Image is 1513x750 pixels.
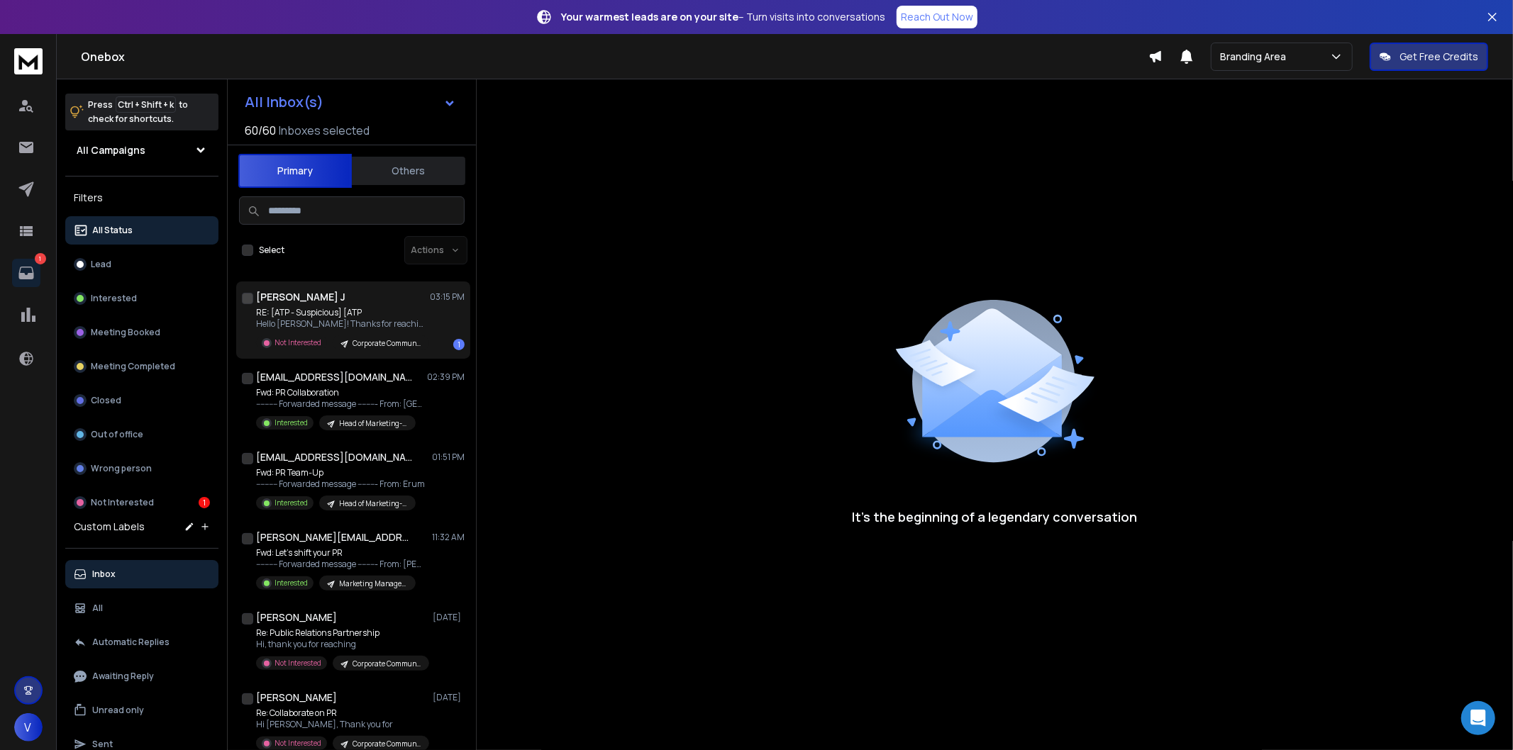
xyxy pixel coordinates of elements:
[14,713,43,741] button: V
[91,395,121,406] p: Closed
[279,122,370,139] h3: Inboxes selected
[897,6,977,28] a: Reach Out Now
[65,696,218,724] button: Unread only
[256,307,426,318] p: RE: [ATP - Suspicious] [ATP
[245,122,276,139] span: 60 / 60
[259,245,284,256] label: Select
[275,738,321,749] p: Not Interested
[199,497,210,508] div: 1
[35,253,46,264] p: 1
[339,418,407,429] p: Head of Marketing-Campaign-Sep-1
[91,327,160,338] p: Meeting Booked
[353,659,421,669] p: Corporate Communications-Campaign-Sep-1
[65,318,218,347] button: Meeting Booked
[256,627,426,639] p: Re: Public Relations Partnership
[77,143,145,157] h1: All Campaigns
[901,10,973,24] p: Reach Out Now
[275,418,308,428] p: Interested
[65,594,218,622] button: All
[453,339,465,350] div: 1
[65,488,218,517] button: Not Interested1
[256,387,426,398] p: Fwd: PR Collaboration
[116,96,176,113] span: Ctrl + Shift + k
[256,707,426,719] p: Re: Collaborate on PR
[256,639,426,650] p: Hi, thank you for reaching
[256,450,412,464] h1: [EMAIL_ADDRESS][DOMAIN_NAME] +1
[245,95,323,109] h1: All Inbox(s)
[256,467,425,478] p: Fwd: PR Team-Up
[561,10,885,24] p: – Turn visits into conversations
[91,293,137,304] p: Interested
[65,284,218,313] button: Interested
[256,610,337,625] h1: [PERSON_NAME]
[65,188,218,208] h3: Filters
[81,48,1148,65] h1: Onebox
[433,692,465,703] p: [DATE]
[430,291,465,303] p: 03:15 PM
[256,690,337,705] h1: [PERSON_NAME]
[1370,43,1488,71] button: Get Free Credits
[256,398,426,410] p: ---------- Forwarded message --------- From: [GEOGRAPHIC_DATA]
[14,48,43,74] img: logo
[256,318,426,330] p: Hello [PERSON_NAME]! Thanks for reaching
[65,136,218,164] button: All Campaigns
[91,429,143,440] p: Out of office
[65,628,218,656] button: Automatic Replies
[256,290,345,304] h1: [PERSON_NAME] J
[353,739,421,749] p: Corporate Communications-Campaign-Sep-1
[65,250,218,279] button: Lead
[233,88,467,116] button: All Inbox(s)
[853,507,1138,527] p: It’s the beginning of a legendary conversation
[65,420,218,449] button: Out of office
[65,662,218,690] button: Awaiting Reply
[275,578,308,588] p: Interested
[433,612,465,623] p: [DATE]
[339,498,407,509] p: Head of Marketing-Campaign-Sep-1
[256,719,426,730] p: Hi [PERSON_NAME], Thank you for
[65,216,218,245] button: All Status
[256,530,412,544] h1: [PERSON_NAME][EMAIL_ADDRESS][DOMAIN_NAME] +1
[238,154,352,188] button: Primary
[92,603,103,614] p: All
[65,454,218,483] button: Wrong person
[92,705,144,716] p: Unread only
[91,463,152,474] p: Wrong person
[88,98,188,126] p: Press to check for shortcuts.
[353,338,421,349] p: Corporate Communications-Campaign-Sep-1
[275,658,321,668] p: Not Interested
[12,259,40,287] a: 1
[92,739,113,750] p: Sent
[65,352,218,381] button: Meeting Completed
[256,478,425,490] p: ---------- Forwarded message --------- From: Erum
[1400,50,1478,64] p: Get Free Credits
[256,370,412,384] h1: [EMAIL_ADDRESS][DOMAIN_NAME] +1
[91,259,111,270] p: Lead
[92,569,116,580] p: Inbox
[1220,50,1292,64] p: Branding Area
[65,386,218,415] button: Closed
[352,155,465,186] button: Others
[92,225,133,236] p: All Status
[561,10,738,23] strong: Your warmest leads are on your site
[92,637,170,648] p: Automatic Replies
[275,337,321,348] p: Not Interested
[1461,701,1495,735] div: Open Intercom Messenger
[92,671,154,682] p: Awaiting Reply
[65,560,218,588] button: Inbox
[91,497,154,508] p: Not Interested
[256,559,426,570] p: ---------- Forwarded message --------- From: [PERSON_NAME]
[275,498,308,508] p: Interested
[256,547,426,559] p: Fwd: Let’s shift your PR
[432,452,465,463] p: 01:51 PM
[427,371,465,383] p: 02:39 PM
[432,532,465,543] p: 11:32 AM
[91,361,175,372] p: Meeting Completed
[74,520,145,534] h3: Custom Labels
[339,578,407,589] p: Marketing Manager-New Copy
